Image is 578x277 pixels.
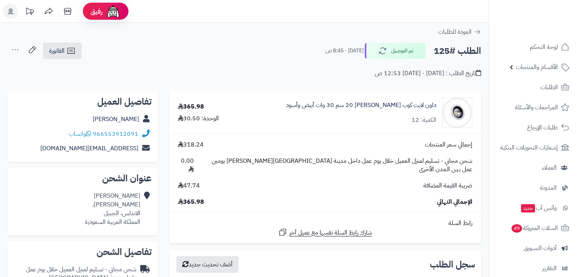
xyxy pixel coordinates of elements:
a: السلات المتروكة49 [494,219,573,237]
a: طلبات الإرجاع [494,118,573,137]
h2: تفاصيل الشحن [14,247,152,257]
a: 966553912091 [93,129,138,138]
span: 318.24 [178,140,204,149]
span: لوحة التحكم [530,42,558,52]
span: رفيق [90,7,103,16]
span: المدونة [540,183,557,193]
div: الوحدة: 30.50 [178,114,219,123]
span: وآتس آب [520,203,557,213]
a: تحديثات المنصة [20,4,39,21]
a: العملاء [494,159,573,177]
span: طلبات الإرجاع [527,122,558,133]
span: التقارير [542,263,557,274]
span: العملاء [542,162,557,173]
span: أدوات التسويق [524,243,557,253]
span: الإجمالي النهائي [437,198,472,206]
a: العودة للطلبات [438,27,481,36]
div: 365.98 [178,102,204,111]
h2: الطلب #125 [434,43,481,59]
span: المراجعات والأسئلة [515,102,558,113]
a: واتساب [69,129,91,138]
span: السلات المتروكة [511,223,558,233]
span: 47.74 [178,181,200,190]
div: تاريخ الطلب : [DATE] - [DATE] 12:53 ص [375,69,481,78]
button: تم التوصيل [365,43,426,59]
span: شحن مجاني - تسليم لمنزل العميل خلال يوم عمل داخل مدينة [GEOGRAPHIC_DATA][PERSON_NAME] يومين عمل ب... [201,157,472,174]
span: إجمالي سعر المنتجات [425,140,472,149]
a: لوحة التحكم [494,38,573,56]
a: المدونة [494,179,573,197]
h2: تفاصيل العميل [14,97,152,106]
a: المراجعات والأسئلة [494,98,573,116]
a: [EMAIL_ADDRESS][DOMAIN_NAME] [40,144,138,153]
span: 49 [511,224,523,233]
img: 1739280907-p20-90x90.jpg [442,98,472,128]
div: رابط السلة [172,219,478,228]
img: logo-2.png [526,13,571,28]
h3: سجل الطلب [430,260,475,269]
a: الفاتورة [43,42,82,59]
div: الكمية: 12 [412,116,436,124]
a: الطلبات [494,78,573,96]
span: 0.00 [178,157,193,174]
a: وآتس آبجديد [494,199,573,217]
img: ai-face.png [106,4,121,19]
span: العودة للطلبات [438,27,472,36]
a: إشعارات التحويلات البنكية [494,138,573,157]
span: شارك رابط السلة نفسها مع عميل آخر [289,228,372,237]
a: شارك رابط السلة نفسها مع عميل آخر [278,228,372,237]
span: إشعارات التحويلات البنكية [500,142,558,153]
span: الفاتورة [49,46,65,55]
small: [DATE] - 8:45 ص [325,47,364,55]
span: جديد [521,204,535,212]
h2: عنوان الشحن [14,174,152,183]
button: أضف تحديث جديد [176,256,239,273]
div: [PERSON_NAME] [PERSON_NAME]، الاندلس، الجبيل المملكة العربية السعودية [85,192,140,226]
span: الطلبات [540,82,558,93]
a: أدوات التسويق [494,239,573,257]
a: [PERSON_NAME] [93,115,139,124]
span: ضريبة القيمة المضافة [423,181,472,190]
span: الأقسام والمنتجات [516,62,558,72]
a: داون لايت كوب [PERSON_NAME] 20 سم 30 وات أبيض وأسود [286,101,436,110]
span: 365.98 [178,198,204,206]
